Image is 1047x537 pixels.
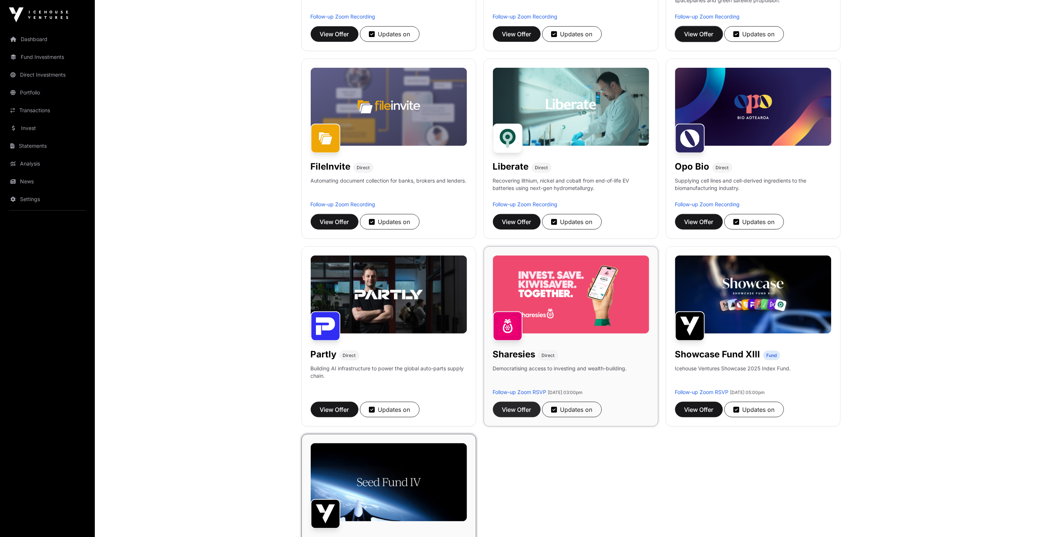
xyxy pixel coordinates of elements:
a: Direct Investments [6,67,89,83]
div: Updates on [369,405,410,414]
a: Analysis [6,156,89,172]
button: Updates on [542,214,602,230]
p: Recovering lithium, nickel and cobalt from end-of-life EV batteries using next-gen hydrometallurgy. [493,177,649,201]
span: Direct [343,353,356,358]
h1: Showcase Fund XIII [675,348,760,360]
div: Updates on [734,30,775,39]
a: Invest [6,120,89,136]
span: Direct [716,165,729,171]
span: View Offer [320,30,349,39]
img: FileInvite [311,124,340,153]
span: View Offer [502,405,531,414]
span: Fund [767,353,777,358]
button: View Offer [493,402,541,417]
button: Updates on [724,214,784,230]
button: Updates on [724,26,784,42]
p: Supplying cell lines and cell-derived ingredients to the biomanufacturing industry. [675,177,831,192]
div: Updates on [551,405,593,414]
button: View Offer [675,214,723,230]
a: Follow-up Zoom Recording [675,201,740,207]
span: View Offer [502,217,531,226]
button: Updates on [360,26,420,42]
img: Sharesies-Banner.jpg [493,256,649,334]
img: Liberate-Banner.jpg [493,68,649,146]
div: Updates on [551,217,593,226]
a: Statements [6,138,89,154]
a: Follow-up Zoom RSVP [493,389,547,395]
span: View Offer [684,217,714,226]
img: Opo-Bio-Banner.jpg [675,68,831,146]
a: Follow-up Zoom Recording [311,13,376,20]
button: View Offer [311,402,359,417]
a: Fund Investments [6,49,89,65]
button: Updates on [360,214,420,230]
a: Follow-up Zoom Recording [493,13,558,20]
p: Automating document collection for banks, brokers and lenders. [311,177,467,201]
div: Updates on [734,217,775,226]
img: Opo Bio [675,124,705,153]
img: Sharesies [493,311,523,341]
img: Seed-Fund-4_Banner.jpg [311,443,467,521]
button: Updates on [724,402,784,417]
div: Updates on [369,30,410,39]
a: Follow-up Zoom Recording [311,201,376,207]
a: Portfolio [6,84,89,101]
img: Partly-Banner.jpg [311,256,467,334]
h1: Partly [311,348,337,360]
button: Updates on [360,402,420,417]
a: Transactions [6,102,89,119]
button: Updates on [542,26,602,42]
button: View Offer [311,26,359,42]
h1: FileInvite [311,161,351,173]
div: Updates on [551,30,593,39]
span: Direct [535,165,548,171]
span: View Offer [320,217,349,226]
span: Direct [542,353,555,358]
span: View Offer [684,30,714,39]
img: Seed Fund IV [311,499,340,529]
img: Showcase-Fund-Banner-1.jpg [675,256,831,334]
span: View Offer [320,405,349,414]
p: Icehouse Ventures Showcase 2025 Index Fund. [675,365,791,372]
h1: Sharesies [493,348,536,360]
a: Follow-up Zoom Recording [675,13,740,20]
img: Partly [311,311,340,341]
button: View Offer [493,214,541,230]
h1: Liberate [493,161,529,173]
a: Follow-up Zoom Recording [493,201,558,207]
div: Updates on [369,217,410,226]
p: Building AI infrastructure to power the global auto-parts supply chain. [311,365,467,388]
h1: Opo Bio [675,161,710,173]
button: View Offer [675,26,723,42]
p: Democratising access to investing and wealth-building. [493,365,627,388]
span: [DATE] 05:00pm [730,390,765,395]
img: File-Invite-Banner.jpg [311,68,467,146]
span: Direct [357,165,370,171]
span: [DATE] 03:00pm [548,390,583,395]
button: View Offer [675,402,723,417]
span: View Offer [502,30,531,39]
button: Updates on [542,402,602,417]
div: Updates on [734,405,775,414]
a: Dashboard [6,31,89,47]
img: Icehouse Ventures Logo [9,7,68,22]
button: View Offer [493,26,541,42]
img: Showcase Fund XIII [675,311,705,341]
img: Liberate [493,124,523,153]
button: View Offer [311,214,359,230]
a: News [6,173,89,190]
span: View Offer [684,405,714,414]
iframe: Chat Widget [1010,501,1047,537]
a: Settings [6,191,89,207]
a: Follow-up Zoom RSVP [675,389,729,395]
